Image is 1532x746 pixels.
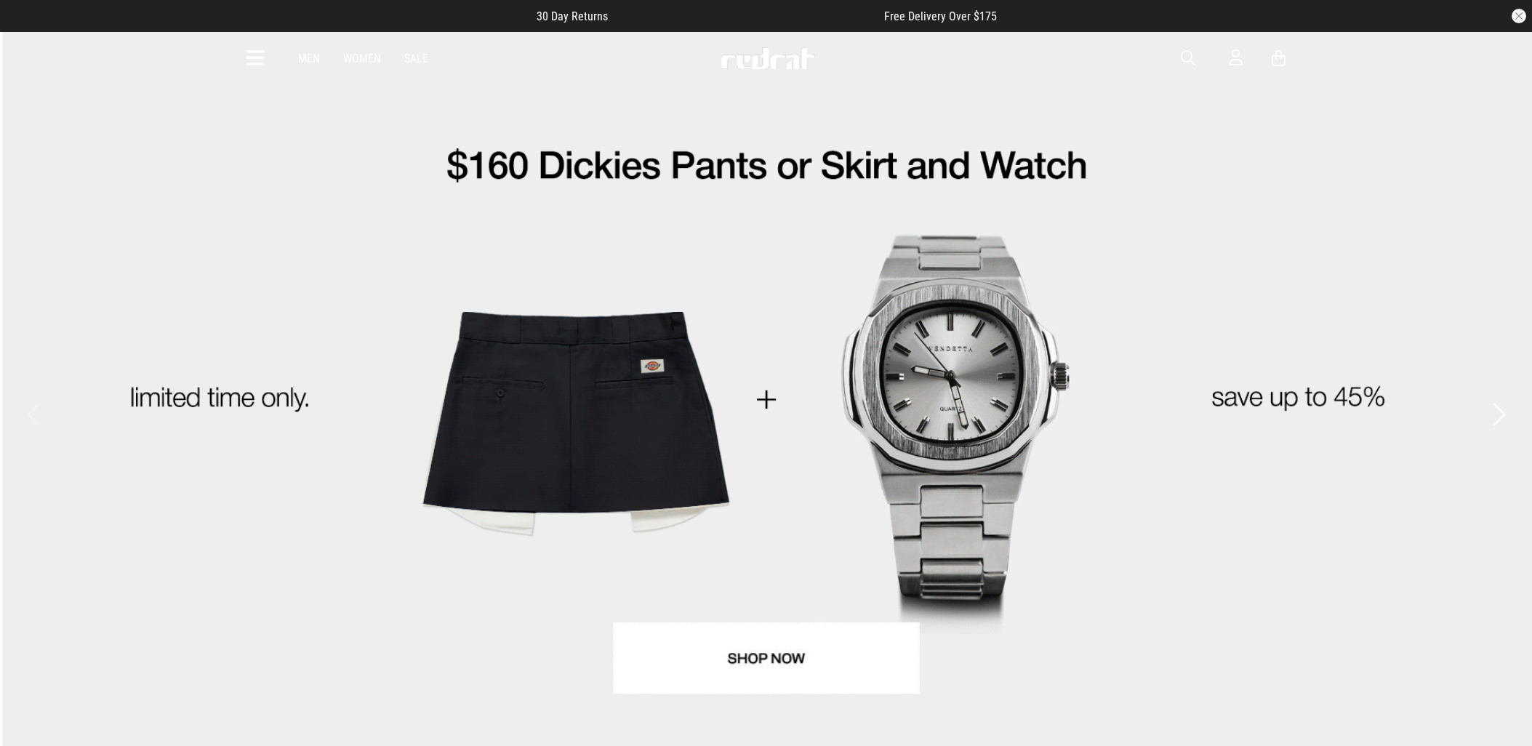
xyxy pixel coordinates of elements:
span: Free Delivery Over $175 [884,9,997,23]
span: 30 Day Returns [537,9,608,23]
a: Men [298,52,320,65]
a: Women [343,52,381,65]
a: Sale [404,52,428,65]
button: Previous slide [23,398,43,430]
iframe: Customer reviews powered by Trustpilot [637,9,855,23]
button: Next slide [1489,398,1509,430]
img: Redrat logo [720,47,816,69]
